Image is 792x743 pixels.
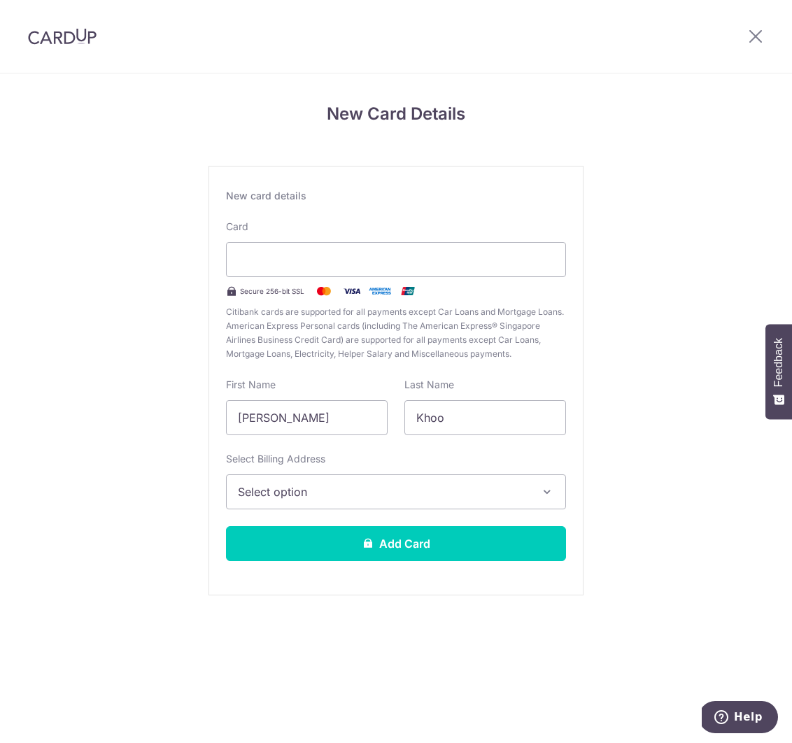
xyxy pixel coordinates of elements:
span: Feedback [772,338,785,387]
label: Select Billing Address [226,452,325,466]
label: First Name [226,378,276,392]
button: Add Card [226,526,566,561]
span: Citibank cards are supported for all payments except Car Loans and Mortgage Loans. American Expre... [226,305,566,361]
label: Card [226,220,248,234]
img: Mastercard [310,283,338,299]
img: .alt.amex [366,283,394,299]
img: CardUp [28,28,97,45]
span: Secure 256-bit SSL [240,285,304,297]
button: Feedback - Show survey [765,324,792,419]
img: Visa [338,283,366,299]
input: Cardholder Last Name [404,400,566,435]
h4: New Card Details [208,101,584,127]
label: Last Name [404,378,454,392]
div: New card details [226,189,566,203]
span: Select option [238,483,529,500]
input: Cardholder First Name [226,400,388,435]
iframe: Secure card payment input frame [238,251,554,268]
iframe: Opens a widget where you can find more information [702,701,778,736]
img: .alt.unionpay [394,283,422,299]
button: Select option [226,474,566,509]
